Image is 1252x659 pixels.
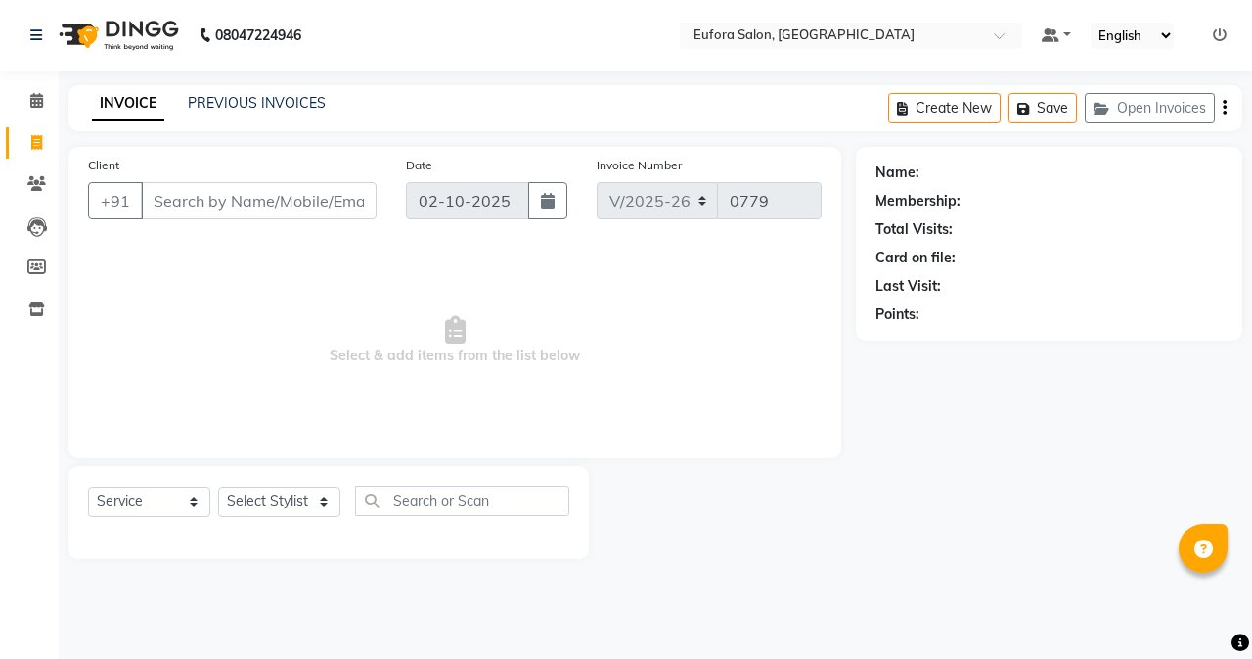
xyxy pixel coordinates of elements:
[88,182,143,219] button: +91
[875,191,961,212] div: Membership:
[875,276,941,297] div: Last Visit:
[875,163,919,183] div: Name:
[875,248,956,268] div: Card on file:
[355,486,569,516] input: Search or Scan
[888,93,1001,123] button: Create New
[141,182,377,219] input: Search by Name/Mobile/Email/Code
[215,8,301,63] b: 08047224946
[875,305,919,325] div: Points:
[88,157,119,174] label: Client
[88,243,822,439] span: Select & add items from the list below
[406,157,432,174] label: Date
[50,8,184,63] img: logo
[188,94,326,112] a: PREVIOUS INVOICES
[597,157,682,174] label: Invoice Number
[1008,93,1077,123] button: Save
[92,86,164,121] a: INVOICE
[1085,93,1215,123] button: Open Invoices
[875,219,953,240] div: Total Visits:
